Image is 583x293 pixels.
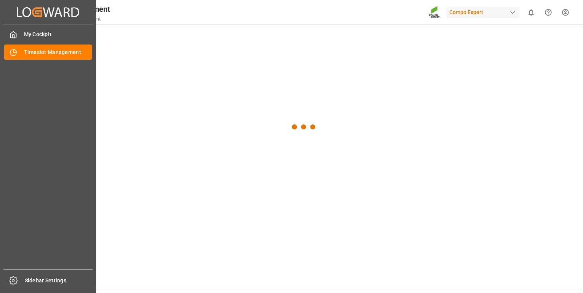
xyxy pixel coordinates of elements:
[4,45,92,59] a: Timeslot Management
[522,4,540,21] button: show 0 new notifications
[429,6,441,19] img: Screenshot%202023-09-29%20at%2010.02.21.png_1712312052.png
[24,48,92,56] span: Timeslot Management
[540,4,557,21] button: Help Center
[4,27,92,42] a: My Cockpit
[446,5,522,19] button: Compo Expert
[446,7,519,18] div: Compo Expert
[24,30,92,38] span: My Cockpit
[25,277,93,285] span: Sidebar Settings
